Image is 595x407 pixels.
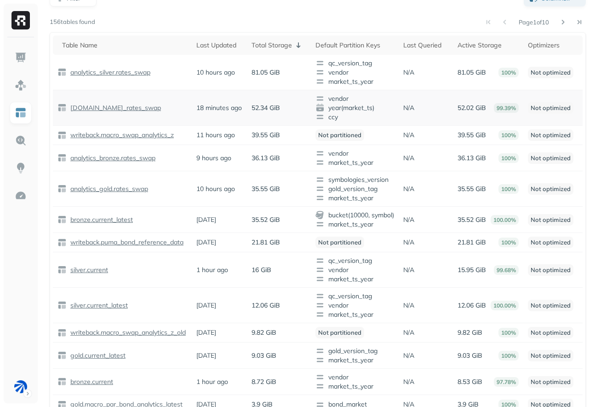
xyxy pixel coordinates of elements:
[458,185,486,193] p: 35.55 GiB
[458,378,482,386] p: 8.53 GiB
[315,158,394,167] span: market_ts_year
[252,104,280,112] p: 52.34 GiB
[528,237,573,248] p: Not optimized
[458,301,486,310] p: 12.06 GiB
[252,68,280,77] p: 81.05 GiB
[498,130,519,140] p: 100%
[458,154,486,163] p: 36.13 GiB
[315,274,394,284] span: market_ts_year
[528,214,573,226] p: Not optimized
[252,301,280,310] p: 12.06 GiB
[403,131,414,140] p: N/A
[69,215,133,224] p: bronze.current_latest
[196,351,216,360] p: [DATE]
[67,131,174,140] a: writeback.macro_swap_analytics_z
[196,238,216,247] p: [DATE]
[57,238,67,247] img: table
[196,41,243,50] div: Last Updated
[315,372,394,382] span: vendor
[252,378,276,386] p: 8.72 GiB
[315,129,364,141] p: Not partitioned
[15,162,27,174] img: Insights
[403,104,414,112] p: N/A
[67,104,161,112] a: [DOMAIN_NAME]_rates_swap
[252,40,306,51] div: Total Storage
[315,58,394,68] span: qc_version_tag
[67,238,183,247] a: writeback.puma_bond_reference_data
[519,18,549,26] p: Page 1 of 10
[196,301,216,310] p: [DATE]
[69,266,108,274] p: silver.current
[458,104,486,112] p: 52.02 GiB
[69,378,113,386] p: bronze.current
[315,112,394,122] span: ccy
[315,301,394,310] span: vendor
[196,185,235,193] p: 10 hours ago
[67,68,150,77] a: analytics_silver.rates_swap
[252,266,271,274] p: 16 GiB
[252,131,280,140] p: 39.55 GiB
[57,184,67,193] img: table
[196,328,216,337] p: [DATE]
[403,185,414,193] p: N/A
[458,68,486,77] p: 81.05 GiB
[252,154,280,163] p: 36.13 GiB
[67,328,186,337] a: writeback.macro_swap_analytics_z_old
[403,301,414,310] p: N/A
[498,351,519,360] p: 100%
[62,41,187,50] div: Table Name
[498,184,519,194] p: 100%
[458,238,486,247] p: 21.81 GiB
[403,351,414,360] p: N/A
[57,301,67,310] img: table
[315,291,394,301] span: qc_version_tag
[57,265,67,274] img: table
[403,41,448,50] div: Last Queried
[57,131,67,140] img: table
[498,68,519,77] p: 100%
[315,265,394,274] span: vendor
[494,377,519,387] p: 97.78%
[315,193,394,203] span: market_ts_year
[69,328,186,337] p: writeback.macro_swap_analytics_z_old
[458,41,519,50] div: Active Storage
[528,183,573,195] p: Not optimized
[315,77,394,86] span: market_ts_year
[403,68,414,77] p: N/A
[50,17,95,27] p: 156 tables found
[252,215,280,224] p: 35.52 GiB
[252,328,276,337] p: 9.82 GiB
[15,190,27,202] img: Optimization
[315,94,394,103] span: vendor
[196,266,228,274] p: 1 hour ago
[57,328,67,337] img: table
[196,154,231,163] p: 9 hours ago
[315,346,394,355] span: gold_version_tag
[315,237,364,248] p: Not partitioned
[14,380,27,393] img: BAM Dev
[69,154,155,163] p: analytics_bronze.rates_swap
[252,238,280,247] p: 21.81 GiB
[528,376,573,388] p: Not optimized
[403,238,414,247] p: N/A
[67,154,155,163] a: analytics_bronze.rates_swap
[69,301,128,310] p: silver.current_latest
[528,129,573,141] p: Not optimized
[252,185,280,193] p: 35.55 GiB
[528,264,573,276] p: Not optimized
[57,377,67,386] img: table
[196,104,242,112] p: 18 minutes ago
[315,184,394,193] span: gold_version_tag
[458,266,486,274] p: 15.95 GiB
[491,215,519,225] p: 100.00%
[315,210,394,220] span: bucket(10000, symbol)
[69,68,150,77] p: analytics_silver.rates_swap
[15,134,27,146] img: Query Explorer
[528,327,573,338] p: Not optimized
[69,185,148,193] p: analytics_gold.rates_swap
[315,327,364,338] p: Not partitioned
[494,265,519,275] p: 99.68%
[15,52,27,64] img: Dashboard
[196,215,216,224] p: [DATE]
[252,351,276,360] p: 9.03 GiB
